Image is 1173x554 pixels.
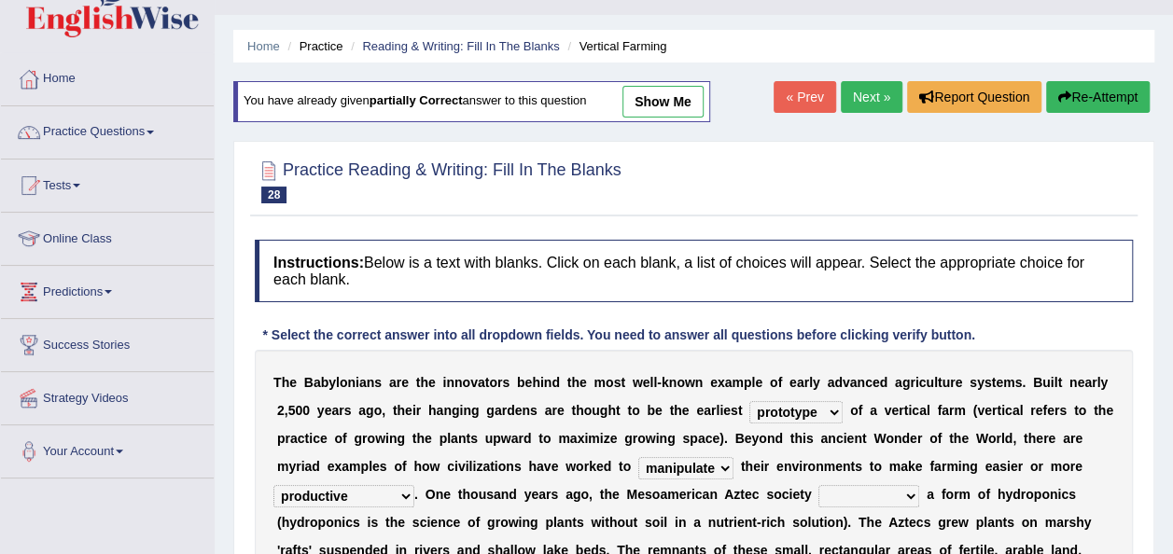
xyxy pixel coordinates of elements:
b: e [524,375,532,390]
b: i [385,431,389,446]
b: T [273,375,282,390]
b: i [1001,403,1005,418]
b: g [486,403,495,418]
b: n [894,431,902,446]
b: t [1074,403,1079,418]
b: v [977,403,984,418]
b: g [624,431,633,446]
b: u [926,375,934,390]
b: y [813,375,820,390]
b: f [858,403,862,418]
b: a [358,403,366,418]
b: n [463,403,471,418]
a: Home [1,53,214,100]
b: l [1054,375,1057,390]
b: y [977,375,984,390]
b: o [374,403,383,418]
b: c [298,431,305,446]
b: h [416,431,425,446]
b: a [820,431,828,446]
b: l [1019,403,1023,418]
b: 0 [302,403,310,418]
b: n [367,375,375,390]
b: e [710,375,718,390]
b: r [1030,403,1035,418]
h2: Practice Reading & Writing: Fill In The Blanks [255,157,621,203]
a: Home [247,39,280,53]
b: a [850,375,858,390]
b: e [428,375,436,390]
b: a [331,403,339,418]
b: t [416,375,421,390]
b: e [712,431,719,446]
a: « Prev [774,81,835,113]
b: t [862,431,867,446]
b: a [919,403,927,418]
b: t [616,403,621,418]
b: h [794,431,803,446]
b: z [604,431,610,446]
b: u [942,375,950,390]
b: p [690,431,698,446]
b: p [440,431,448,446]
b: n [522,403,530,418]
b: b [517,375,525,390]
b: partially correct [370,94,463,108]
b: l [447,431,451,446]
b: e [655,403,663,418]
a: Predictions [1,266,214,312]
b: g [667,431,676,446]
b: s [806,431,814,446]
b: o [584,403,593,418]
span: 28 [261,187,286,203]
b: a [870,403,877,418]
b: s [613,375,621,390]
b: s [970,375,977,390]
a: Your Account [1,425,214,472]
b: d [880,375,888,390]
b: t [485,375,490,390]
b: g [471,403,480,418]
b: h [420,375,428,390]
b: t [466,431,470,446]
b: a [1084,375,1092,390]
a: Reading & Writing: Fill In The Blanks [362,39,559,53]
b: c [1005,403,1012,418]
b: h [428,403,437,418]
b: Instructions: [273,255,364,270]
b: o [606,375,614,390]
b: w [501,431,511,446]
b: p [277,431,286,446]
b: d [775,431,783,446]
b: x [577,431,584,446]
b: r [633,431,637,446]
b: h [532,375,540,390]
b: a [827,375,834,390]
b: i [442,375,446,390]
b: l [751,375,755,390]
b: l [1096,375,1100,390]
b: v [885,403,892,418]
b: r [711,403,716,418]
b: r [1054,403,1059,418]
b: f [342,431,347,446]
b: g [366,403,374,418]
b: g [902,375,911,390]
b: v [843,375,850,390]
b: t [1094,403,1098,418]
b: B [734,431,744,446]
b: a [545,403,552,418]
b: i [412,403,416,418]
b: ) [719,431,724,446]
b: i [459,403,463,418]
b: t [305,431,310,446]
button: Report Question [907,81,1041,113]
b: b [647,403,655,418]
b: t [790,431,795,446]
b: r [397,375,401,390]
b: t [904,403,909,418]
b: r [803,375,808,390]
b: h [607,403,616,418]
b: , [382,403,385,418]
b: c [836,431,844,446]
